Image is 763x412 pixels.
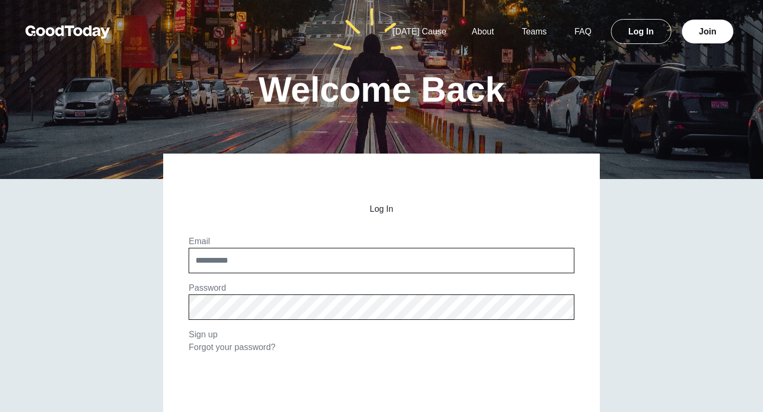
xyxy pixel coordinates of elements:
h2: Log In [189,204,574,214]
a: FAQ [562,27,604,36]
a: Sign up [189,330,217,339]
label: Email [189,237,210,246]
h1: Welcome Back [259,72,505,107]
img: GoodToday [25,25,110,39]
a: Forgot your password? [189,343,276,352]
a: [DATE] Cause [380,27,459,36]
a: Teams [509,27,560,36]
label: Password [189,283,226,292]
a: Join [682,20,733,43]
a: Log In [611,19,671,44]
a: About [459,27,507,36]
